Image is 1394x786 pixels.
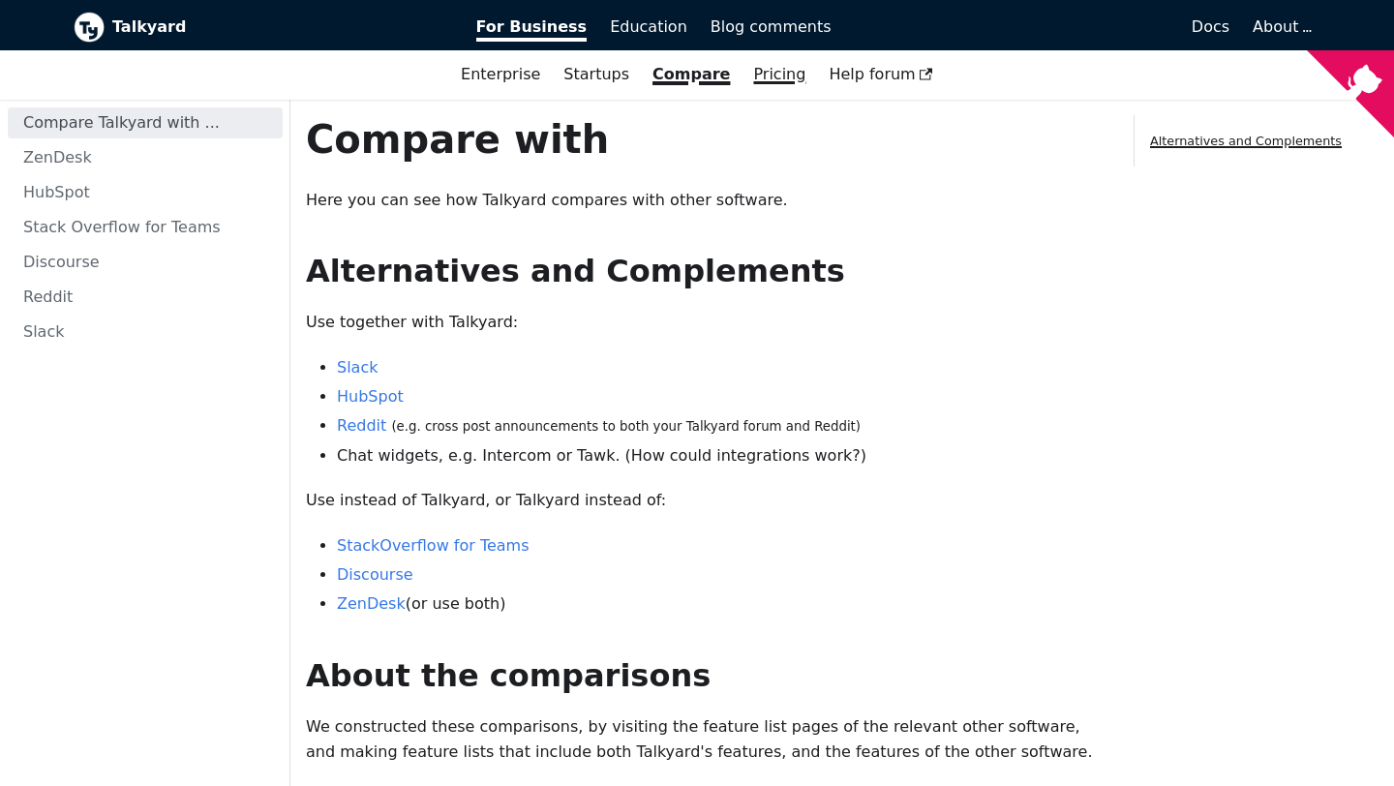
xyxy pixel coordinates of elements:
a: Startups [552,58,641,91]
p: Here you can see how Talkyard compares with other software. [306,188,1103,213]
a: HubSpot [8,177,283,208]
a: Slack [8,317,283,348]
span: Docs [1192,17,1229,36]
p: Use instead of Talkyard, or Talkyard instead of: [306,488,1103,513]
a: Compare Talkyard with ... [8,107,283,138]
a: Blog comments [699,11,843,44]
a: Docs [843,11,1242,44]
h2: Alternatives and Complements [306,252,1103,290]
a: Enterprise [449,58,552,91]
a: Compare [652,65,730,83]
a: ZenDesk [8,142,283,173]
a: Stack Overflow for Teams [8,212,283,243]
p: We constructed these comparisons, by visiting the feature list pages of the relevant other softwa... [306,714,1103,766]
a: For Business [465,11,599,44]
span: Blog comments [711,17,832,36]
p: Use together with Talkyard: [306,310,1103,335]
a: HubSpot [337,387,404,406]
a: Discourse [337,565,413,584]
a: Alternatives and Complements [1150,134,1342,148]
a: About [1253,17,1309,36]
span: For Business [476,17,588,42]
li: Chat widgets, e.g. Intercom or Tawk. (How could integrations work?) [337,443,1103,469]
a: Reddit [8,282,283,313]
h2: About the comparisons [306,656,1103,695]
span: Education [610,17,687,36]
img: Talkyard logo [74,12,105,43]
a: Talkyard logoTalkyard [74,12,449,43]
a: Pricing [742,58,817,91]
span: Help forum [829,65,933,83]
a: ZenDesk [337,594,406,613]
small: (e.g. cross post announcements to both your Talkyard forum and Reddit) [391,419,861,434]
a: Slack [337,358,378,377]
b: Talkyard [112,15,449,40]
a: Education [598,11,699,44]
a: Reddit [337,416,386,435]
a: Discourse [8,247,283,278]
h1: Compare with [306,115,1103,164]
a: StackOverflow for Teams [337,536,530,555]
a: Help forum [817,58,945,91]
li: (or use both) [337,591,1103,617]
